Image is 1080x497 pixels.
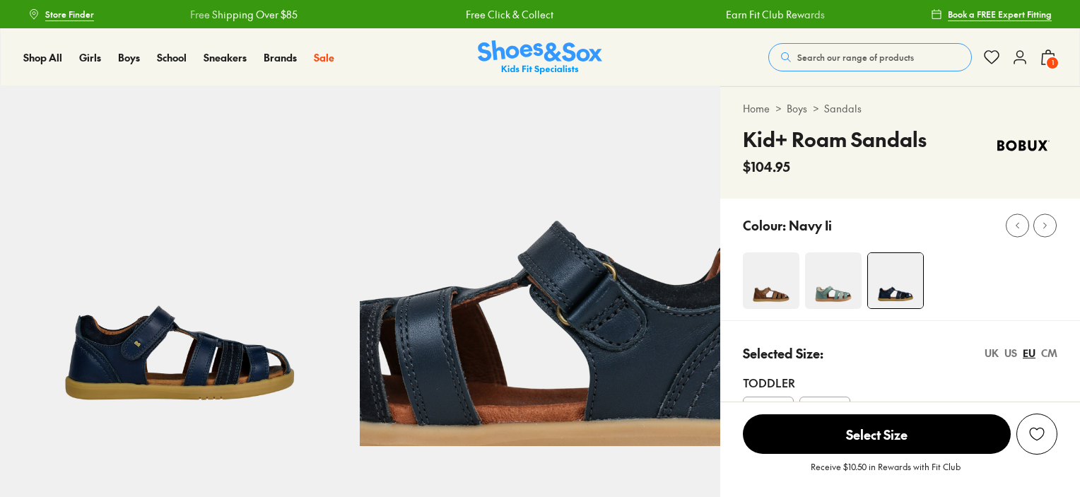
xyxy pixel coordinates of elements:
[28,1,94,27] a: Store Finder
[23,50,62,64] span: Shop All
[184,7,291,22] a: Free Shipping Over $85
[1004,346,1017,361] div: US
[204,50,247,65] a: Sneakers
[743,101,770,116] a: Home
[79,50,101,65] a: Girls
[478,40,602,75] a: Shoes & Sox
[79,50,101,64] span: Girls
[985,346,999,361] div: UK
[118,50,140,65] a: Boys
[743,252,799,309] img: 4-251028_1
[787,101,807,116] a: Boys
[805,252,862,309] img: 4-552024_1
[1016,414,1057,455] button: Add to Wishlist
[157,50,187,65] a: School
[720,7,818,22] a: Earn Fit Club Rewards
[743,344,823,363] p: Selected Size:
[23,50,62,65] a: Shop All
[264,50,297,65] a: Brands
[797,51,914,64] span: Search our range of products
[1045,56,1060,70] span: 1
[743,414,1011,454] span: Select Size
[811,460,961,486] p: Receive $10.50 in Rewards with Fit Club
[948,8,1052,21] span: Book a FREE Expert Fitting
[204,50,247,64] span: Sneakers
[743,157,790,176] span: $104.95
[743,374,1057,391] div: Toddler
[459,7,547,22] a: Free Click & Collect
[743,216,786,235] p: Colour:
[744,401,793,426] span: Smaller Sizes
[1023,346,1035,361] div: EU
[990,124,1057,167] img: Vendor logo
[264,50,297,64] span: Brands
[789,216,832,235] p: Navy Ii
[45,8,94,21] span: Store Finder
[314,50,334,65] a: Sale
[1040,42,1057,73] button: 1
[868,253,923,308] img: 4-251023_1
[118,50,140,64] span: Boys
[824,101,862,116] a: Sandals
[478,40,602,75] img: SNS_Logo_Responsive.svg
[360,86,720,446] img: 5-251024_1
[743,101,1057,116] div: > >
[743,414,1011,455] button: Select Size
[768,43,972,71] button: Search our range of products
[743,124,927,154] h4: Kid+ Roam Sandals
[314,50,334,64] span: Sale
[1041,346,1057,361] div: CM
[931,1,1052,27] a: Book a FREE Expert Fitting
[157,50,187,64] span: School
